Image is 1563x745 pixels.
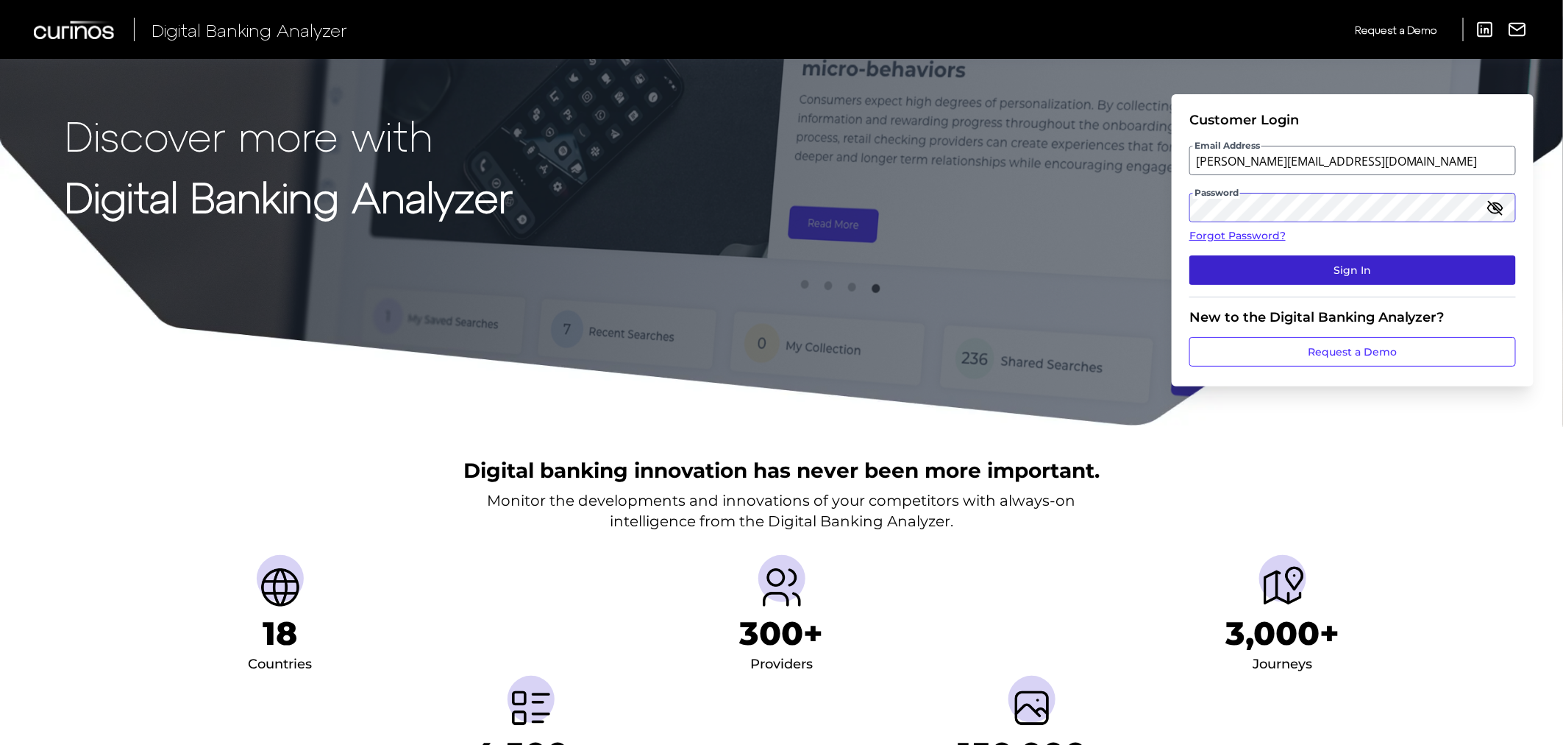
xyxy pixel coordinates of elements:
h1: 3,000+ [1226,614,1340,653]
h2: Digital banking innovation has never been more important. [463,456,1100,484]
img: Countries [257,564,304,611]
a: Forgot Password? [1189,228,1516,244]
a: Request a Demo [1189,337,1516,367]
div: Journeys [1253,653,1313,677]
p: Monitor the developments and innovations of your competitors with always-on intelligence from the... [488,490,1076,532]
img: Journeys [1259,564,1306,611]
div: Providers [750,653,813,677]
div: Countries [248,653,312,677]
button: Sign In [1189,255,1516,285]
img: Providers [758,564,805,611]
img: Screenshots [1008,685,1055,732]
img: Curinos [34,21,116,39]
img: Metrics [508,685,555,732]
h1: 300+ [740,614,824,653]
strong: Digital Banking Analyzer [65,172,513,221]
div: New to the Digital Banking Analyzer? [1189,309,1516,325]
div: Customer Login [1189,112,1516,128]
span: Request a Demo [1355,24,1437,36]
p: Discover more with [65,112,513,158]
a: Request a Demo [1355,18,1437,42]
span: Password [1193,187,1240,199]
span: Email Address [1193,140,1261,152]
h1: 18 [263,614,297,653]
span: Digital Banking Analyzer [152,19,347,40]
